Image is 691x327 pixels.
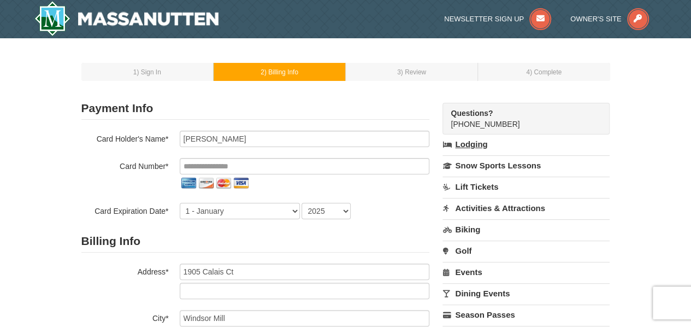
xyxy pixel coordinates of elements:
strong: Questions? [451,109,493,118]
img: Massanutten Resort Logo [34,1,219,36]
a: Snow Sports Lessons [442,155,610,176]
a: Lodging [442,135,610,154]
img: discover.png [197,174,215,192]
h2: Payment Info [81,97,429,120]
span: Newsletter Sign Up [444,15,524,23]
small: 1 [133,68,161,76]
label: Card Holder's Name* [81,131,169,144]
input: City [180,310,429,326]
a: Biking [442,219,610,240]
span: ) Billing Info [264,68,298,76]
a: Owner's Site [570,15,649,23]
img: mastercard.png [215,174,232,192]
a: Activities & Attractions [442,198,610,218]
a: Golf [442,241,610,261]
input: Billing Info [180,264,429,280]
span: ) Sign In [137,68,161,76]
span: Owner's Site [570,15,622,23]
small: 3 [397,68,426,76]
h2: Billing Info [81,230,429,253]
a: Lift Tickets [442,177,610,197]
small: 2 [261,68,298,76]
label: Address* [81,264,169,277]
input: Card Holder Name [180,131,429,147]
label: Card Expiration Date* [81,203,169,217]
a: Newsletter Sign Up [444,15,551,23]
img: amex.png [180,174,197,192]
a: Season Passes [442,305,610,325]
a: Massanutten Resort [34,1,219,36]
span: [PHONE_NUMBER] [451,108,590,129]
span: ) Review [401,68,426,76]
label: City* [81,310,169,324]
img: visa.png [232,174,250,192]
a: Dining Events [442,283,610,303]
span: ) Complete [530,68,562,76]
label: Card Number* [81,158,169,172]
small: 4 [526,68,562,76]
a: Events [442,262,610,282]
